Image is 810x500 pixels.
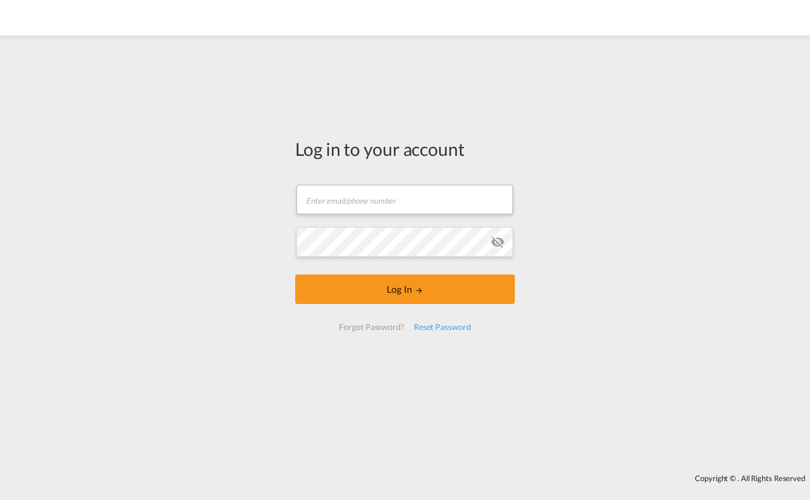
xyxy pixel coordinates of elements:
[491,235,505,249] md-icon: icon-eye-off
[334,316,409,338] div: Forgot Password?
[295,274,515,304] button: LOGIN
[295,136,515,161] div: Log in to your account
[296,185,513,214] input: Enter email/phone number
[409,316,476,338] div: Reset Password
